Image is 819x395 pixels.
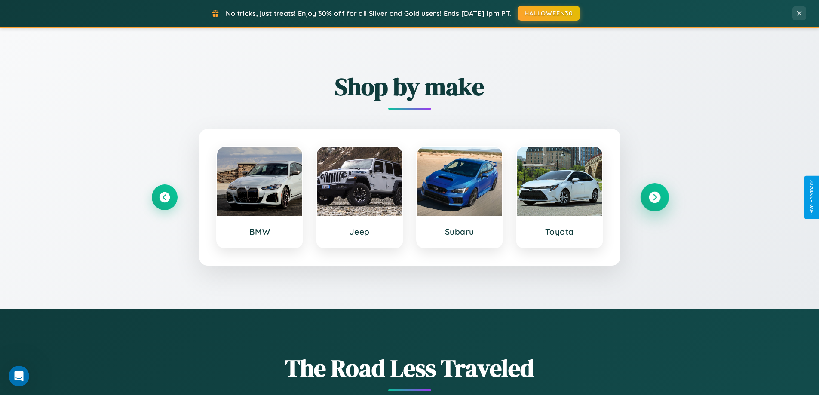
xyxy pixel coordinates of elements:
h3: Toyota [525,227,594,237]
h1: The Road Less Traveled [152,352,668,385]
span: No tricks, just treats! Enjoy 30% off for all Silver and Gold users! Ends [DATE] 1pm PT. [226,9,511,18]
iframe: Intercom live chat [9,366,29,386]
h3: Subaru [426,227,494,237]
h3: BMW [226,227,294,237]
div: Give Feedback [809,180,815,215]
button: HALLOWEEN30 [518,6,580,21]
h3: Jeep [325,227,394,237]
h2: Shop by make [152,70,668,103]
